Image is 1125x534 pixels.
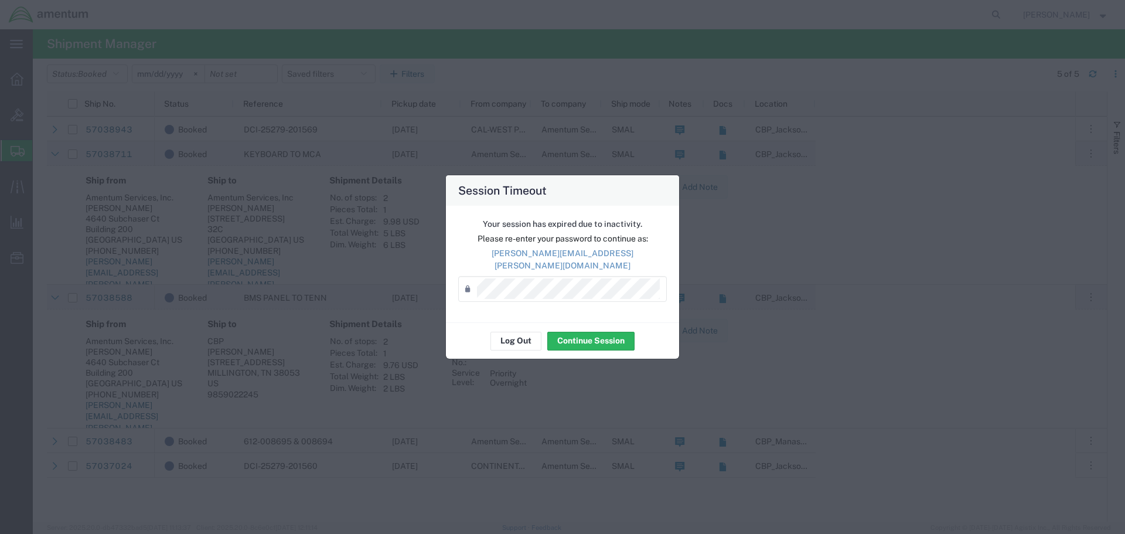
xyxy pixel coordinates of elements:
p: Your session has expired due to inactivity. [458,218,667,230]
button: Log Out [490,332,541,351]
button: Continue Session [547,332,635,351]
p: [PERSON_NAME][EMAIL_ADDRESS][PERSON_NAME][DOMAIN_NAME] [458,247,667,272]
h4: Session Timeout [458,182,547,199]
p: Please re-enter your password to continue as: [458,233,667,245]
